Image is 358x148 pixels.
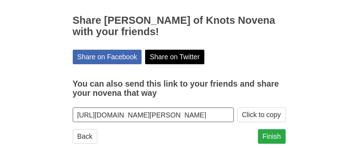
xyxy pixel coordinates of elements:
[73,50,142,64] a: Share on Facebook
[145,50,204,64] a: Share on Twitter
[73,129,97,144] a: Back
[258,129,286,144] a: Finish
[73,15,286,38] h2: Share [PERSON_NAME] of Knots Novena with your friends!
[73,80,286,98] h3: You can also send this link to your friends and share your novena that way
[237,108,286,122] button: Click to copy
